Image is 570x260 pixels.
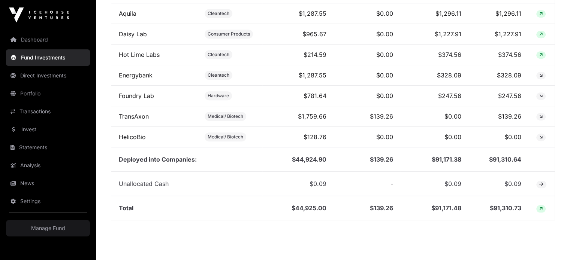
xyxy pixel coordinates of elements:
a: HelicoBio [119,133,146,141]
td: $0.00 [334,24,401,45]
td: $1,759.66 [262,106,334,127]
a: Invest [6,121,90,138]
td: $91,310.64 [469,147,529,172]
td: $0.00 [334,65,401,86]
a: Portfolio [6,85,90,102]
td: $247.56 [469,86,529,106]
td: $44,925.00 [262,196,334,220]
a: Direct Investments [6,67,90,84]
td: $1,287.55 [262,3,334,24]
iframe: Chat Widget [533,224,570,260]
td: $328.09 [469,65,529,86]
a: Energybank [119,71,153,79]
a: Hot Lime Labs [119,51,160,58]
td: $139.26 [334,106,401,127]
span: Unallocated Cash [119,180,169,187]
a: Settings [6,193,90,209]
td: $91,171.48 [401,196,469,220]
a: Aquila [119,10,136,17]
a: Manage Fund [6,220,90,236]
td: $91,310.73 [469,196,529,220]
td: Deployed into Companies: [111,147,262,172]
td: $128.76 [262,127,334,147]
td: $0.00 [334,127,401,147]
span: $0.09 [444,180,461,187]
td: $214.59 [262,45,334,65]
span: Hardware [208,93,229,99]
td: $965.67 [262,24,334,45]
td: $91,171.38 [401,147,469,172]
td: $1,227.91 [469,24,529,45]
td: $139.26 [469,106,529,127]
td: $0.00 [469,127,529,147]
span: Medical/ Biotech [208,113,243,119]
td: $247.56 [401,86,469,106]
td: $1,227.91 [401,24,469,45]
td: $0.00 [401,106,469,127]
a: News [6,175,90,192]
a: Dashboard [6,31,90,48]
span: $0.09 [310,180,326,187]
a: Analysis [6,157,90,174]
a: Transactions [6,103,90,120]
a: Statements [6,139,90,156]
td: $0.00 [334,86,401,106]
span: $0.09 [504,180,521,187]
td: $0.00 [401,127,469,147]
span: Cleantech [208,52,229,58]
a: Foundry Lab [119,92,154,100]
td: $44,924.90 [262,147,334,172]
td: $0.00 [334,3,401,24]
td: $328.09 [401,65,469,86]
a: Daisy Lab [119,30,147,38]
span: Cleantech [208,72,229,78]
td: $139.26 [334,196,401,220]
span: Medical/ Biotech [208,134,243,140]
td: $1,287.55 [262,65,334,86]
td: $0.00 [334,45,401,65]
td: $139.26 [334,147,401,172]
td: $1,296.11 [469,3,529,24]
span: Cleantech [208,10,229,16]
td: $1,296.11 [401,3,469,24]
td: $374.56 [469,45,529,65]
td: Total [111,196,262,220]
a: Fund Investments [6,49,90,66]
img: Icehouse Ventures Logo [9,7,69,22]
span: - [390,180,393,187]
a: TransAxon [119,113,149,120]
td: $374.56 [401,45,469,65]
td: $781.64 [262,86,334,106]
span: Consumer Products [208,31,250,37]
